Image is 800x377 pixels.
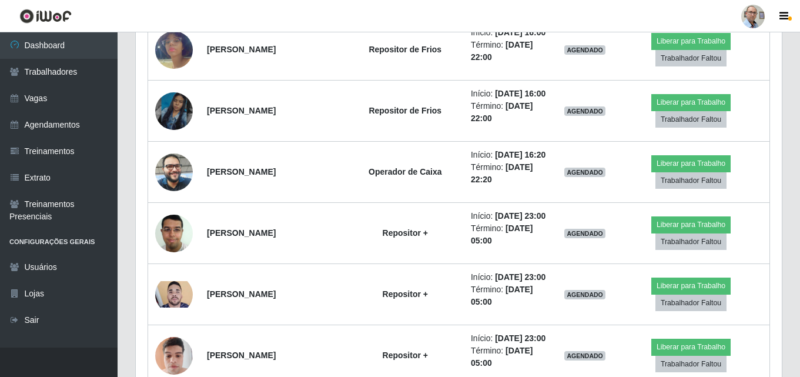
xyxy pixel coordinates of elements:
strong: [PERSON_NAME] [207,45,276,54]
span: AGENDADO [564,290,605,299]
img: 1602822418188.jpeg [155,208,193,258]
strong: [PERSON_NAME] [207,106,276,115]
span: AGENDADO [564,229,605,238]
li: Término: [471,161,550,186]
button: Trabalhador Faltou [655,50,727,66]
time: [DATE] 23:00 [495,333,545,343]
strong: Repositor de Frios [369,45,441,54]
span: AGENDADO [564,45,605,55]
time: [DATE] 16:00 [495,28,545,37]
button: Trabalhador Faltou [655,172,727,189]
li: Término: [471,100,550,125]
button: Trabalhador Faltou [655,233,727,250]
strong: Repositor + [383,351,428,360]
button: Trabalhador Faltou [655,295,727,311]
li: Término: [471,345,550,369]
strong: [PERSON_NAME] [207,289,276,299]
img: 1724758251870.jpeg [155,281,193,307]
time: [DATE] 16:00 [495,89,545,98]
button: Liberar para Trabalho [651,278,731,294]
img: 1748993831406.jpeg [155,78,193,145]
img: 1755090695387.jpeg [155,147,193,197]
button: Liberar para Trabalho [651,94,731,111]
time: [DATE] 23:00 [495,211,545,221]
img: CoreUI Logo [19,9,72,24]
li: Término: [471,222,550,247]
li: Término: [471,39,550,64]
li: Término: [471,283,550,308]
span: AGENDADO [564,168,605,177]
span: AGENDADO [564,106,605,116]
button: Trabalhador Faltou [655,111,727,128]
strong: [PERSON_NAME] [207,228,276,238]
time: [DATE] 23:00 [495,272,545,282]
strong: [PERSON_NAME] [207,167,276,176]
strong: [PERSON_NAME] [207,351,276,360]
strong: Repositor + [383,228,428,238]
button: Liberar para Trabalho [651,216,731,233]
li: Início: [471,210,550,222]
time: [DATE] 16:20 [495,150,545,159]
button: Trabalhador Faltou [655,356,727,372]
li: Início: [471,332,550,345]
strong: Repositor + [383,289,428,299]
button: Liberar para Trabalho [651,339,731,355]
li: Início: [471,88,550,100]
li: Início: [471,26,550,39]
strong: Repositor de Frios [369,106,441,115]
li: Início: [471,149,550,161]
button: Liberar para Trabalho [651,33,731,49]
span: AGENDADO [564,351,605,361]
li: Início: [471,271,550,283]
img: 1736193736674.jpeg [155,16,193,84]
strong: Operador de Caixa [369,167,442,176]
button: Liberar para Trabalho [651,155,731,172]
